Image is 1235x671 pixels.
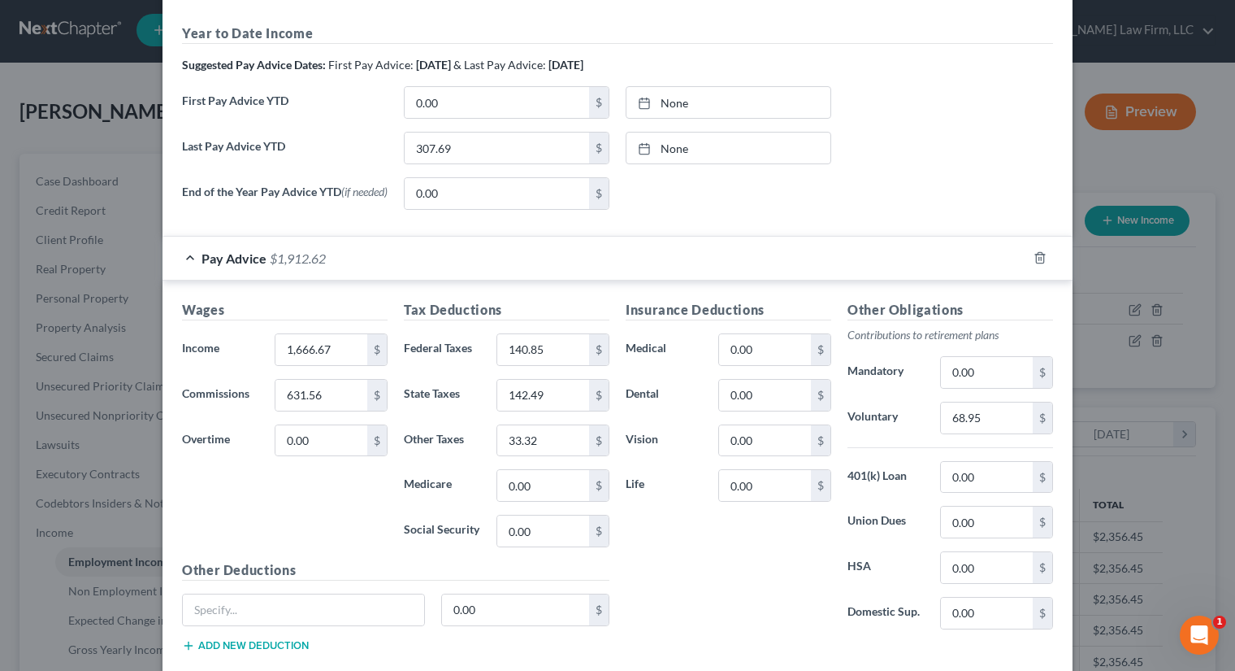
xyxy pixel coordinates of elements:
input: 0.00 [497,516,589,547]
input: 0.00 [405,133,589,163]
div: $ [1033,507,1052,538]
div: $ [811,380,830,411]
input: 0.00 [497,425,589,456]
span: & Last Pay Advice: [453,58,546,72]
div: $ [589,334,609,365]
strong: [DATE] [548,58,583,72]
div: $ [811,470,830,501]
h5: Other Obligations [847,300,1053,320]
input: 0.00 [442,595,590,625]
label: Commissions [174,379,266,412]
div: $ [1033,552,1052,583]
span: 1 [1213,616,1226,629]
h5: Year to Date Income [182,24,1053,44]
span: Pay Advice [201,251,266,266]
label: End of the Year Pay Advice YTD [174,177,396,223]
input: 0.00 [941,462,1033,493]
input: 0.00 [497,380,589,411]
input: 0.00 [941,598,1033,629]
div: $ [367,380,387,411]
div: $ [589,516,609,547]
label: Federal Taxes [396,333,488,366]
a: None [626,133,830,163]
label: Overtime [174,425,266,457]
label: Mandatory [839,356,932,389]
strong: [DATE] [416,58,451,72]
label: Voluntary [839,402,932,434]
label: 401(k) Loan [839,461,932,494]
span: Income [182,341,219,355]
div: $ [811,334,830,365]
div: $ [367,425,387,456]
h5: Wages [182,300,388,320]
h5: Tax Deductions [404,300,609,320]
strong: Suggested Pay Advice Dates: [182,58,326,72]
input: 0.00 [941,507,1033,538]
div: $ [1033,357,1052,388]
div: $ [811,425,830,456]
label: Life [617,469,710,502]
input: 0.00 [497,470,589,501]
h5: Insurance Deductions [626,300,831,320]
div: $ [589,425,609,456]
h5: Other Deductions [182,560,609,581]
span: $1,912.62 [270,251,326,266]
input: 0.00 [497,334,589,365]
div: $ [367,334,387,365]
div: $ [589,87,609,118]
label: Union Dues [839,506,932,538]
label: First Pay Advice YTD [174,86,396,132]
div: $ [589,595,609,625]
input: 0.00 [941,357,1033,388]
iframe: Intercom live chat [1180,616,1219,655]
label: State Taxes [396,379,488,412]
span: (if needed) [341,185,388,198]
div: $ [1033,403,1052,434]
div: $ [1033,462,1052,493]
label: Last Pay Advice YTD [174,132,396,177]
input: 0.00 [719,380,811,411]
label: Domestic Sup. [839,597,932,630]
button: Add new deduction [182,639,309,652]
input: 0.00 [275,425,367,456]
div: $ [589,380,609,411]
div: $ [589,178,609,209]
label: Social Security [396,515,488,547]
input: 0.00 [275,334,367,365]
input: 0.00 [941,552,1033,583]
label: Dental [617,379,710,412]
div: $ [589,133,609,163]
label: Medicare [396,469,488,502]
span: First Pay Advice: [328,58,414,72]
input: 0.00 [719,334,811,365]
input: 0.00 [719,470,811,501]
a: None [626,87,830,118]
div: $ [1033,598,1052,629]
p: Contributions to retirement plans [847,327,1053,343]
input: 0.00 [275,380,367,411]
label: Vision [617,425,710,457]
div: $ [589,470,609,501]
label: HSA [839,551,932,584]
input: 0.00 [405,178,589,209]
label: Medical [617,333,710,366]
input: 0.00 [941,403,1033,434]
input: Specify... [183,595,424,625]
label: Other Taxes [396,425,488,457]
input: 0.00 [719,425,811,456]
input: 0.00 [405,87,589,118]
